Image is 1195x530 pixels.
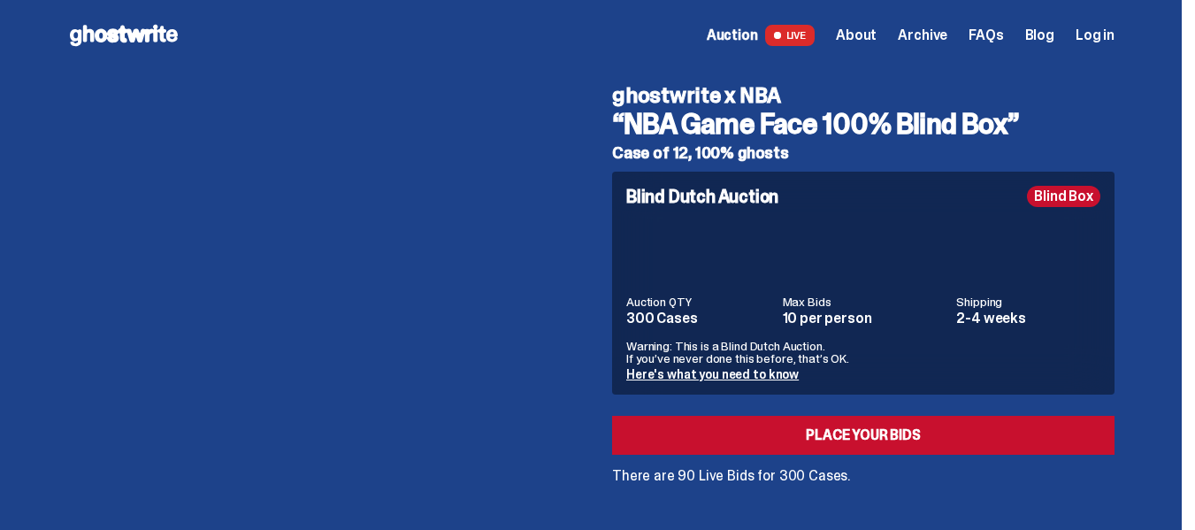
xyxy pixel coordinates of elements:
div: Blind Box [1027,186,1100,207]
dd: 10 per person [783,311,946,326]
dd: 2-4 weeks [956,311,1100,326]
a: Log in [1076,28,1115,42]
a: Place your Bids [612,416,1115,455]
dt: Max Bids [783,296,946,308]
dt: Auction QTY [626,296,772,308]
p: Warning: This is a Blind Dutch Auction. If you’ve never done this before, that’s OK. [626,340,1100,365]
h3: “NBA Game Face 100% Blind Box” [612,110,1115,138]
h4: Blind Dutch Auction [626,188,778,205]
span: LIVE [765,25,816,46]
a: About [836,28,877,42]
span: Auction [707,28,758,42]
a: Archive [898,28,947,42]
a: Here's what you need to know [626,366,799,382]
a: Auction LIVE [707,25,815,46]
h5: Case of 12, 100% ghosts [612,145,1115,161]
a: FAQs [969,28,1003,42]
a: Blog [1025,28,1054,42]
h4: ghostwrite x NBA [612,85,1115,106]
dd: 300 Cases [626,311,772,326]
p: There are 90 Live Bids for 300 Cases. [612,469,1115,483]
dt: Shipping [956,296,1100,308]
